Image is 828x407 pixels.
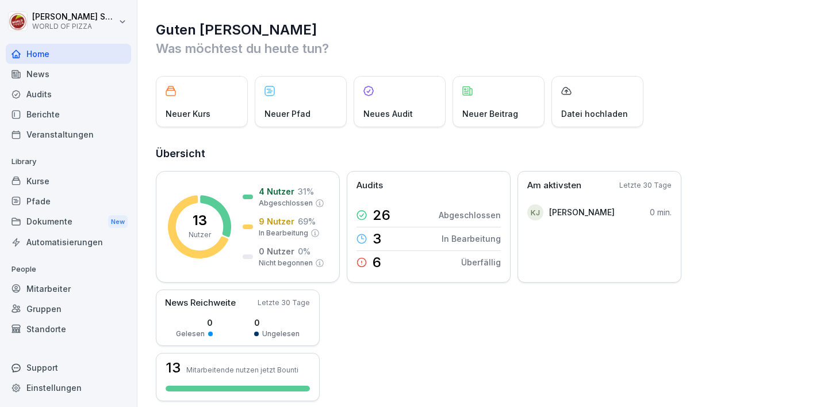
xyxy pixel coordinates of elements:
[549,206,615,218] p: [PERSON_NAME]
[298,185,314,197] p: 31 %
[254,317,300,329] p: 0
[298,245,310,257] p: 0 %
[176,329,205,339] p: Gelesen
[373,256,381,269] p: 6
[259,258,313,268] p: Nicht begonnen
[373,232,381,246] p: 3
[6,357,131,378] div: Support
[32,22,116,31] p: WORLD OF PIZZA
[262,329,300,339] p: Ungelesen
[439,209,501,221] p: Abgeschlossen
[6,211,131,233] div: Dokumente
[32,12,116,22] p: [PERSON_NAME] Sumhayev
[6,124,131,144] a: Veranstaltungen
[259,215,294,227] p: 9 Nutzer
[258,298,310,308] p: Letzte 30 Tage
[527,204,543,220] div: KJ
[6,191,131,211] a: Pfade
[356,179,383,192] p: Audits
[189,230,211,240] p: Nutzer
[264,108,310,120] p: Neuer Pfad
[6,44,131,64] a: Home
[193,214,207,227] p: 13
[156,146,811,162] h2: Übersicht
[108,215,128,229] div: New
[619,180,672,191] p: Letzte 30 Tage
[156,39,811,58] p: Was möchtest du heute tun?
[442,233,501,245] p: In Bearbeitung
[6,104,131,124] a: Berichte
[461,256,501,268] p: Überfällig
[6,84,131,104] a: Audits
[166,108,210,120] p: Neuer Kurs
[259,198,313,208] p: Abgeschlossen
[363,108,413,120] p: Neues Audit
[561,108,628,120] p: Datei hochladen
[298,215,316,227] p: 69 %
[6,260,131,279] p: People
[165,296,236,310] p: News Reichweite
[650,206,672,218] p: 0 min.
[6,232,131,252] a: Automatisierungen
[373,208,390,222] p: 26
[259,228,308,238] p: In Bearbeitung
[6,153,131,171] p: Library
[6,319,131,339] a: Standorte
[6,171,131,191] a: Kurse
[6,64,131,84] a: News
[6,378,131,398] a: Einstellungen
[527,179,581,192] p: Am aktivsten
[6,299,131,319] a: Gruppen
[462,108,518,120] p: Neuer Beitrag
[166,361,181,375] h3: 13
[259,185,294,197] p: 4 Nutzer
[259,245,294,257] p: 0 Nutzer
[6,279,131,299] a: Mitarbeiter
[186,366,298,374] p: Mitarbeitende nutzen jetzt Bounti
[6,211,131,233] a: DokumenteNew
[156,21,811,39] h1: Guten [PERSON_NAME]
[176,317,213,329] p: 0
